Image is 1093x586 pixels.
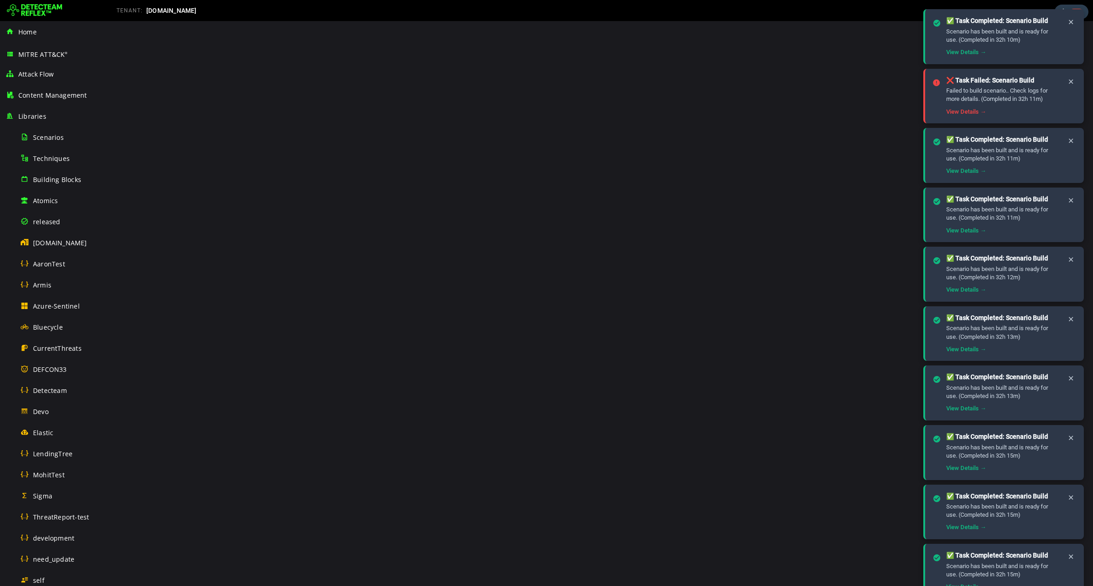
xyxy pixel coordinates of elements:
[33,513,89,521] span: ThreatReport-test
[946,443,1060,460] div: Scenario has been built and is ready for use. (Completed in 32h 15m)
[33,175,81,184] span: Building Blocks
[946,28,1060,44] div: Scenario has been built and is ready for use. (Completed in 32h 10m)
[946,286,986,293] a: View Details →
[33,260,65,268] span: AaronTest
[33,154,70,163] span: Techniques
[18,70,54,78] span: Attack Flow
[18,28,37,36] span: Home
[33,217,61,226] span: released
[946,405,986,412] a: View Details →
[33,470,65,479] span: MohitTest
[946,464,986,471] a: View Details →
[1054,5,1088,19] div: Task Notifications
[946,551,1060,560] div: ✅ Task Completed: Scenario Build
[946,524,986,531] a: View Details →
[33,302,80,310] span: Azure-Sentinel
[946,108,986,115] a: View Details →
[1070,9,1083,16] span: 24
[33,555,74,564] span: need_update
[33,344,82,353] span: CurrentThreats
[33,534,74,542] span: development
[946,373,1060,382] div: ✅ Task Completed: Scenario Build
[33,576,44,585] span: self
[946,87,1060,103] div: Failed to build scenario.. Check logs for more details. (Completed in 32h 11m)
[33,323,63,332] span: Bluecycle
[33,196,58,205] span: Atomics
[33,386,67,395] span: Detecteam
[946,432,1060,442] div: ✅ Task Completed: Scenario Build
[946,346,986,353] a: View Details →
[946,314,1060,323] div: ✅ Task Completed: Scenario Build
[946,254,1060,263] div: ✅ Task Completed: Scenario Build
[18,112,46,121] span: Libraries
[117,7,143,14] span: TENANT:
[946,135,1060,144] div: ✅ Task Completed: Scenario Build
[946,195,1060,204] div: ✅ Task Completed: Scenario Build
[146,7,197,14] span: [DOMAIN_NAME]
[18,91,87,100] span: Content Management
[33,365,67,374] span: DEFCON33
[946,492,1060,501] div: ✅ Task Completed: Scenario Build
[946,384,1060,400] div: Scenario has been built and is ready for use. (Completed in 32h 13m)
[946,227,986,234] a: View Details →
[33,449,72,458] span: LendingTree
[946,562,1060,579] div: Scenario has been built and is ready for use. (Completed in 32h 15m)
[7,3,62,18] img: Detecteam logo
[33,281,51,289] span: Armis
[33,133,64,142] span: Scenarios
[33,407,49,416] span: Devo
[33,492,52,500] span: Sigma
[946,205,1060,222] div: Scenario has been built and is ready for use. (Completed in 32h 11m)
[946,265,1060,282] div: Scenario has been built and is ready for use. (Completed in 32h 12m)
[946,167,986,174] a: View Details →
[946,324,1060,341] div: Scenario has been built and is ready for use. (Completed in 32h 13m)
[18,50,68,59] span: MITRE ATT&CK
[946,146,1060,163] div: Scenario has been built and is ready for use. (Completed in 32h 11m)
[946,503,1060,519] div: Scenario has been built and is ready for use. (Completed in 32h 15m)
[946,76,1060,85] div: ❌ Task Failed: Scenario Build
[946,49,986,55] a: View Details →
[33,238,87,247] span: [DOMAIN_NAME]
[946,17,1060,26] div: ✅ Task Completed: Scenario Build
[33,428,53,437] span: Elastic
[65,51,67,55] sup: ®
